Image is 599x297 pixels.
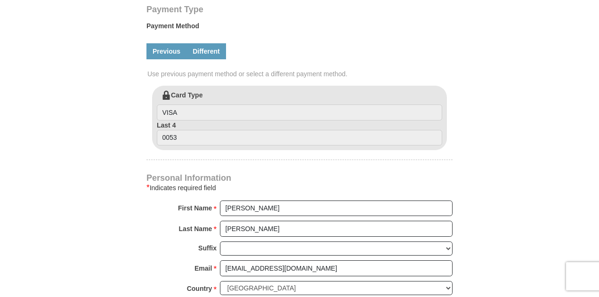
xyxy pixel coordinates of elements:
h4: Payment Type [146,6,453,13]
span: Use previous payment method or select a different payment method. [147,69,453,79]
input: Card Type [157,104,442,120]
label: Payment Method [146,21,453,35]
h4: Personal Information [146,174,453,182]
input: Last 4 [157,130,442,146]
div: Indicates required field [146,182,453,193]
a: Different [186,43,226,59]
a: Previous [146,43,186,59]
label: Last 4 [157,120,442,146]
strong: Last Name [179,222,212,235]
strong: Country [187,282,212,295]
label: Card Type [157,90,442,120]
strong: Email [194,262,212,275]
strong: Suffix [198,241,217,255]
strong: First Name [178,201,212,215]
